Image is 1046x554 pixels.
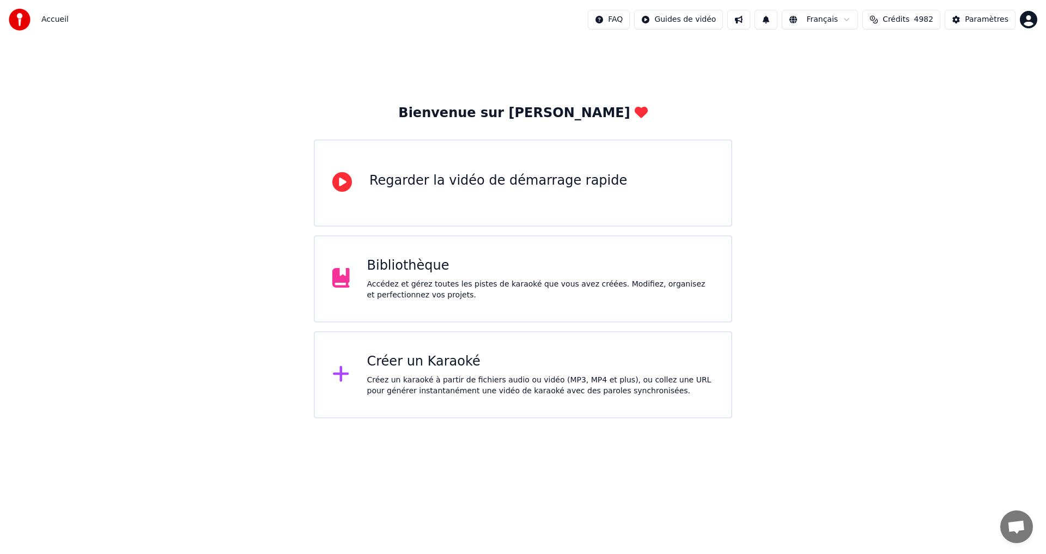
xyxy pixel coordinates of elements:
[883,14,909,25] span: Crédits
[1000,510,1033,543] div: Ouvrir le chat
[41,14,69,25] nav: breadcrumb
[369,172,627,190] div: Regarder la vidéo de démarrage rapide
[914,14,934,25] span: 4982
[862,10,940,29] button: Crédits4982
[9,9,31,31] img: youka
[398,105,647,122] div: Bienvenue sur [PERSON_NAME]
[367,353,714,370] div: Créer un Karaoké
[41,14,69,25] span: Accueil
[367,257,714,275] div: Bibliothèque
[367,279,714,301] div: Accédez et gérez toutes les pistes de karaoké que vous avez créées. Modifiez, organisez et perfec...
[588,10,630,29] button: FAQ
[945,10,1015,29] button: Paramètres
[965,14,1008,25] div: Paramètres
[634,10,723,29] button: Guides de vidéo
[367,375,714,397] div: Créez un karaoké à partir de fichiers audio ou vidéo (MP3, MP4 et plus), ou collez une URL pour g...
